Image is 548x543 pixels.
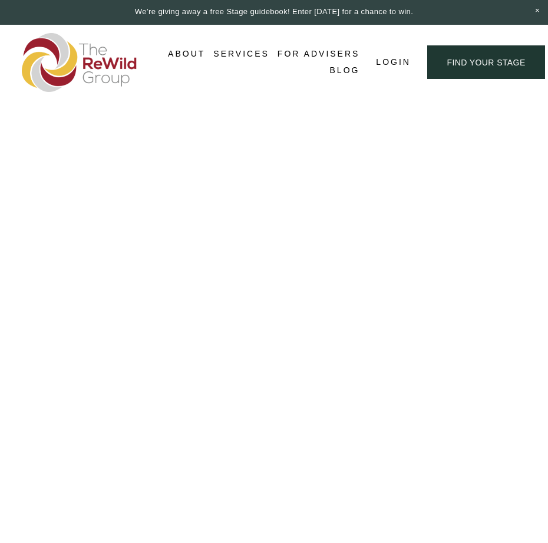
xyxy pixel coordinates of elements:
a: folder dropdown [213,45,269,62]
a: For Advisers [278,45,360,62]
a: Blog [330,62,360,79]
a: find your stage [427,45,545,80]
img: The ReWild Group [22,33,137,92]
a: Login [376,55,411,70]
span: About [168,47,205,61]
span: Services [213,47,269,61]
a: folder dropdown [168,45,205,62]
